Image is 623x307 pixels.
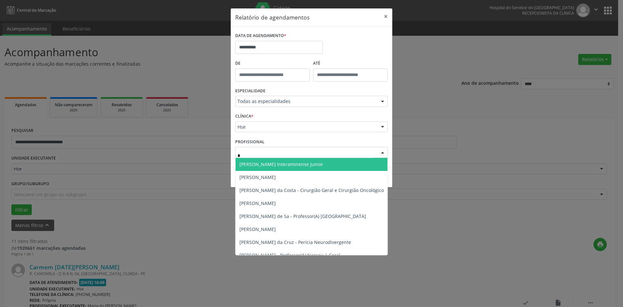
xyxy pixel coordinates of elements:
[239,239,351,245] span: [PERSON_NAME] da Cruz - Perícia Neurodivergente
[239,213,366,219] span: [PERSON_NAME] de Sa - Professor(A) [GEOGRAPHIC_DATA]
[313,58,388,69] label: ATÉ
[379,8,392,24] button: Close
[239,252,340,258] span: [PERSON_NAME] - Professor(A) Nassau | Geral
[238,124,374,130] span: Hse
[238,98,374,105] span: Todas as especialidades
[239,161,323,167] span: [PERSON_NAME] Interaminense Junior
[239,187,384,193] span: [PERSON_NAME] da Costa - Cirurgião Geral e Cirurgião Oncológico
[235,86,265,96] label: ESPECIALIDADE
[239,226,276,232] span: [PERSON_NAME]
[235,31,286,41] label: DATA DE AGENDAMENTO
[235,111,253,122] label: CLÍNICA
[239,174,276,180] span: [PERSON_NAME]
[235,137,264,147] label: PROFISSIONAL
[235,58,310,69] label: De
[239,200,276,206] span: [PERSON_NAME]
[235,13,310,21] h5: Relatório de agendamentos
